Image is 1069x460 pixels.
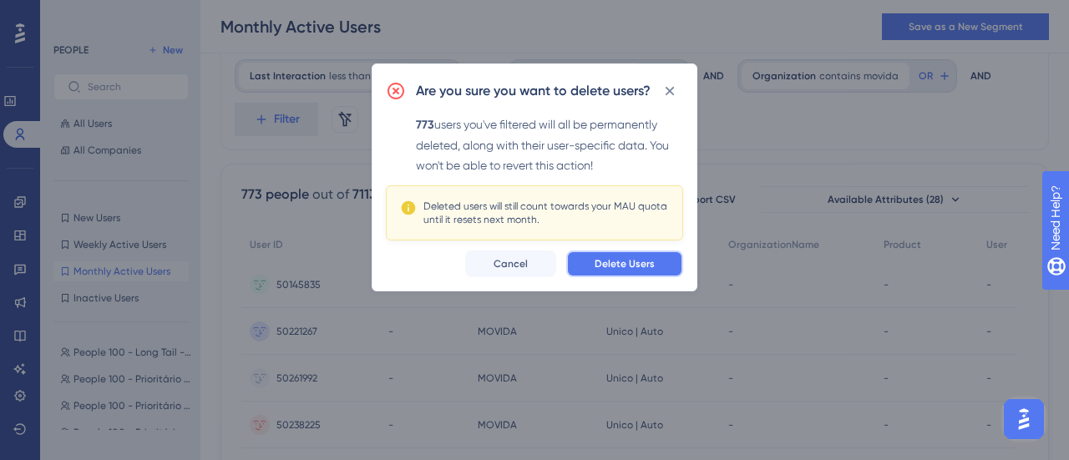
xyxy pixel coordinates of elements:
[416,118,434,132] span: 773
[39,4,104,24] span: Need Help?
[416,114,683,175] div: users you've filtered will all be permanently deleted, along with their user-specific data. You w...
[999,394,1049,444] iframe: UserGuiding AI Assistant Launcher
[416,81,651,101] h2: Are you sure you want to delete users?
[595,257,655,270] span: Delete Users
[494,257,528,270] span: Cancel
[423,200,669,226] div: Deleted users will still count towards your MAU quota until it resets next month.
